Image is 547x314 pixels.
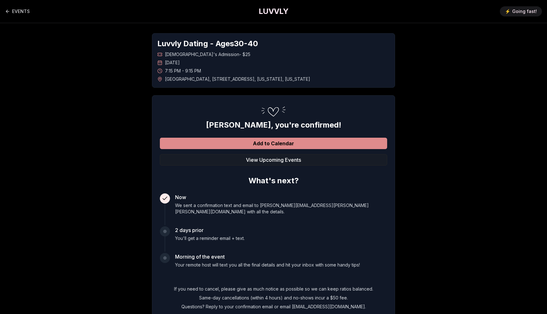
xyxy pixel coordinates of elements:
[160,173,387,186] h2: What's next?
[160,304,387,310] p: Questions? Reply to your confirmation email or email [EMAIL_ADDRESS][DOMAIN_NAME].
[160,286,387,292] p: If you need to cancel, please give as much notice as possible so we can keep ratios balanced.
[165,76,310,82] span: [GEOGRAPHIC_DATA] , [STREET_ADDRESS] , [US_STATE] , [US_STATE]
[157,39,390,49] h1: Luvvly Dating - Ages 30 - 40
[160,295,387,301] p: Same-day cancellations (within 4 hours) and no-shows incur a $50 fee.
[505,8,510,15] span: ⚡️
[175,202,387,215] p: We sent a confirmation text and email to [PERSON_NAME][EMAIL_ADDRESS][PERSON_NAME][PERSON_NAME][D...
[165,51,250,58] span: [DEMOGRAPHIC_DATA]'s Admission - $25
[165,68,201,74] span: 7:15 PM - 9:15 PM
[175,193,387,201] h3: Now
[5,5,30,18] a: Back to events
[175,226,245,234] h3: 2 days prior
[160,154,387,166] button: View Upcoming Events
[175,253,360,261] h3: Morning of the event
[165,60,180,66] span: [DATE]
[258,103,289,120] img: Confirmation Step
[512,8,537,15] span: Going fast!
[160,138,387,149] button: Add to Calendar
[175,235,245,242] p: You'll get a reminder email + text.
[175,262,360,268] p: Your remote host will text you all the final details and hit your inbox with some handy tips!
[160,120,387,130] h2: [PERSON_NAME] , you're confirmed!
[259,6,288,16] a: LUVVLY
